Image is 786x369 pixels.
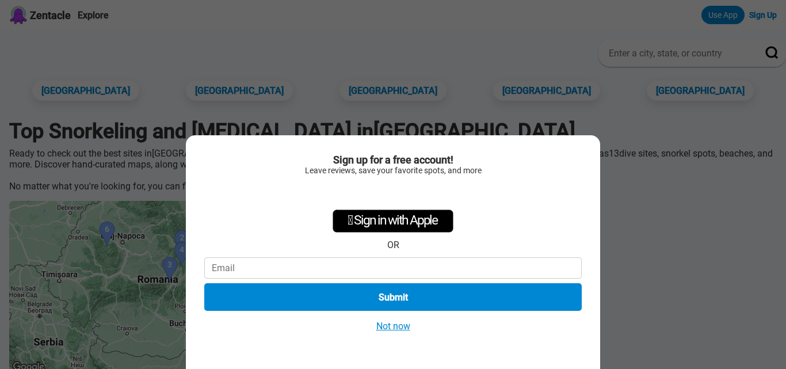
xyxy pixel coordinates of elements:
iframe: Przycisk Zaloguj się przez Google [325,181,462,206]
button: Submit [204,283,582,311]
input: Email [204,257,582,279]
div: Sign in with Apple [333,210,453,233]
div: Sign up for a free account! [204,154,582,166]
div: Leave reviews, save your favorite spots, and more [204,166,582,175]
div: OR [387,239,399,250]
button: Not now [373,320,414,332]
